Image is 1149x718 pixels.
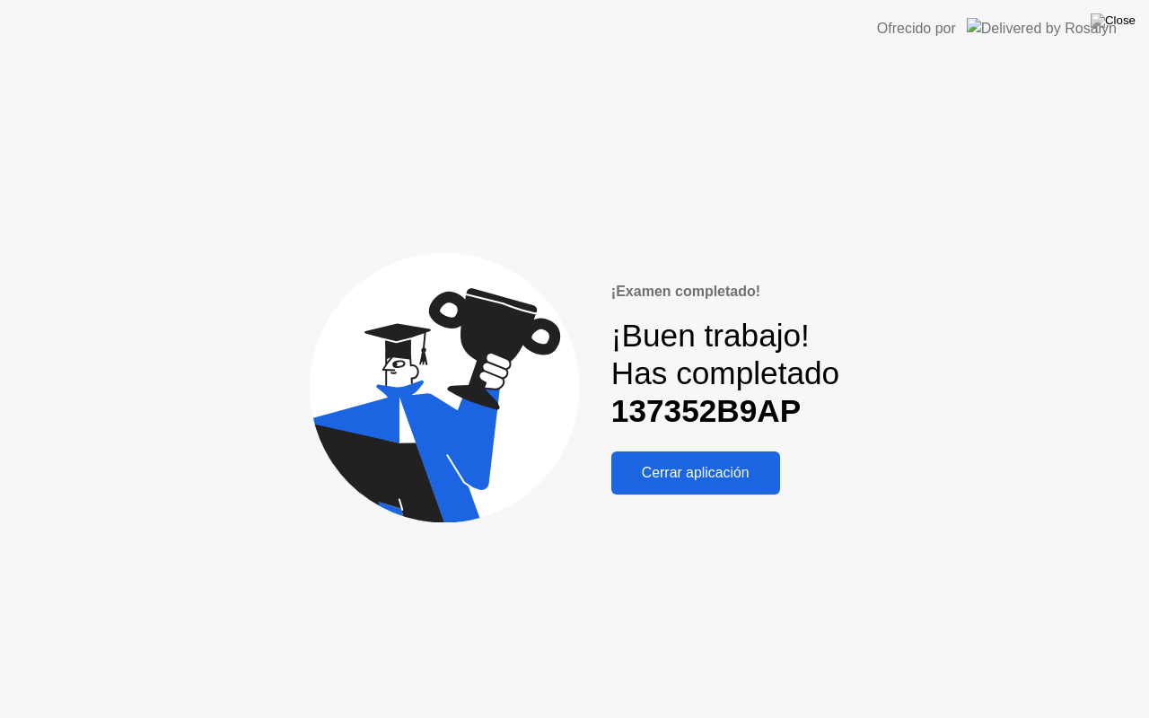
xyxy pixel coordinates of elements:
[617,465,775,481] div: Cerrar aplicación
[967,18,1117,39] img: Delivered by Rosalyn
[611,281,839,302] div: ¡Examen completado!
[611,393,801,428] b: 137352B9AP
[1091,13,1136,28] img: Close
[877,18,956,39] div: Ofrecido por
[611,451,780,495] button: Cerrar aplicación
[611,317,839,431] div: ¡Buen trabajo! Has completado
